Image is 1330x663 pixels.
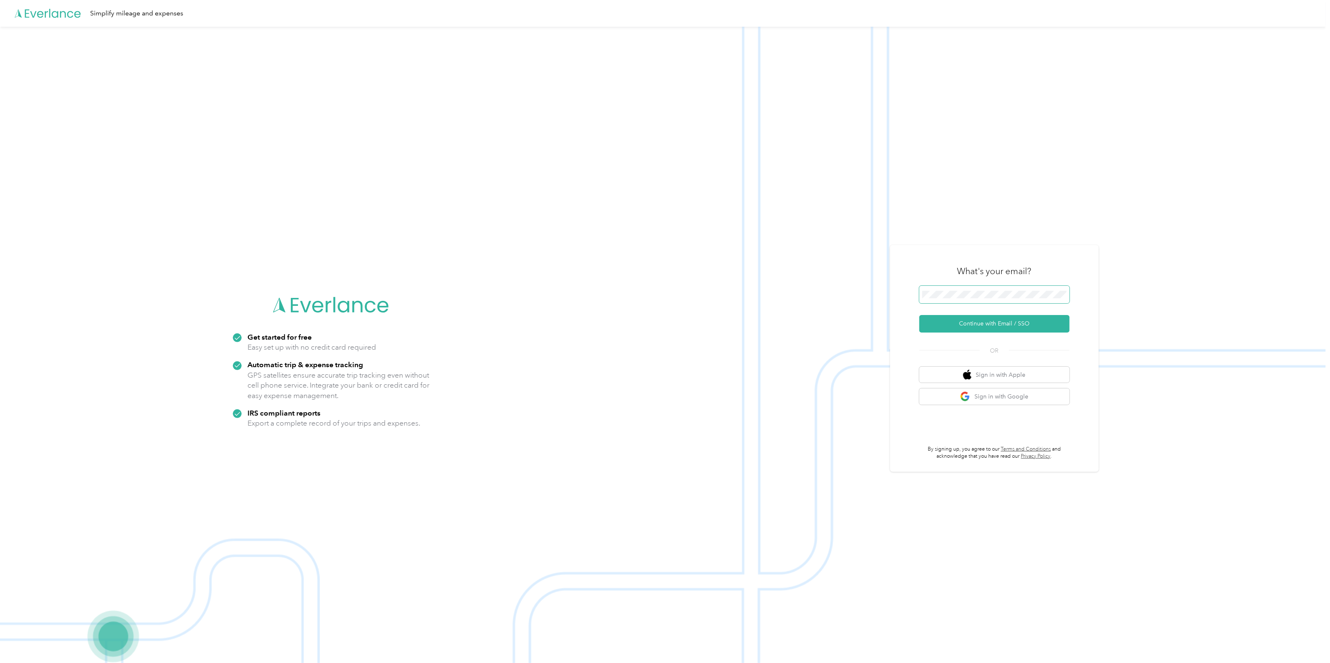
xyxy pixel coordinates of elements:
strong: Get started for free [247,333,312,341]
button: Continue with Email / SSO [919,315,1070,333]
strong: Automatic trip & expense tracking [247,360,363,369]
span: OR [980,346,1009,355]
button: apple logoSign in with Apple [919,367,1070,383]
h3: What's your email? [957,265,1032,277]
img: google logo [960,391,971,402]
p: By signing up, you agree to our and acknowledge that you have read our . [919,446,1070,460]
button: google logoSign in with Google [919,388,1070,405]
img: apple logo [963,370,972,380]
p: Export a complete record of your trips and expenses. [247,418,420,429]
p: GPS satellites ensure accurate trip tracking even without cell phone service. Integrate your bank... [247,370,430,401]
p: Easy set up with no credit card required [247,342,376,353]
strong: IRS compliant reports [247,408,321,417]
div: Simplify mileage and expenses [90,8,183,19]
a: Privacy Policy [1021,453,1051,459]
a: Terms and Conditions [1001,446,1051,452]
